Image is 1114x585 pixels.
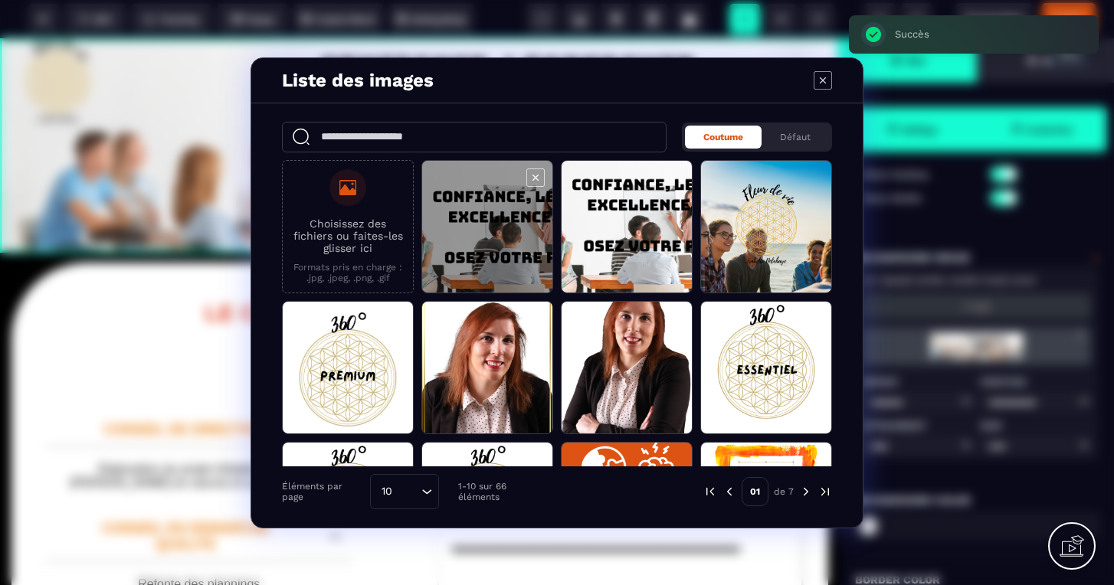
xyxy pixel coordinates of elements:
p: 1-10 sur 66 éléments [458,481,546,502]
p: CONSEIL EN DEMARCHE QUALITE [57,482,314,515]
p: Formats pris en charge : .jpg, .jpeg, .png, .gif [290,262,405,283]
p: 01 [742,477,768,506]
b: LE CONSEIL ADAPTE A VOS BESOINS 1000€ HT par jour [205,262,634,322]
p: Éléments par page [282,481,362,502]
img: prev [722,485,736,498]
img: next [799,485,813,498]
b: POUR FAIRE UNE DEMANDE D'ACCOMPAGNEMENT MERCI DE COMPLETER LE FORMULAIRE SUIVANT : [498,391,747,472]
p: CONSEIL DE DIRECTION [57,384,314,400]
p: de 7 [774,485,794,498]
img: next [818,485,832,498]
img: prev [703,485,717,498]
p: Elaboration du projet d'établissement [PERSON_NAME] en oeuvre et suivi du CPOM [61,424,337,452]
input: Search for option [398,483,418,500]
span: Coutume [703,132,743,142]
p: Refonte des plannings Audit organisationnel Optimisation des transmissions [61,539,337,580]
div: Search for option [370,474,439,509]
span: Défaut [780,132,811,142]
span: 10 [376,483,398,500]
p: Choisissez des fichiers ou faites-les glisser ici [290,217,405,254]
h4: Liste des images [282,70,434,91]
